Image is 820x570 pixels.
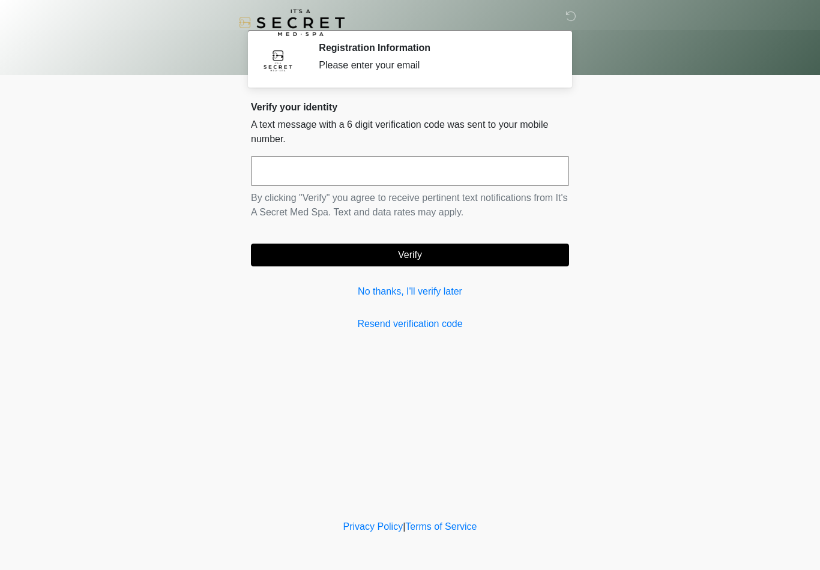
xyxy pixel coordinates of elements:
[251,101,569,113] h2: Verify your identity
[251,284,569,299] a: No thanks, I'll verify later
[260,42,296,78] img: Agent Avatar
[251,317,569,331] a: Resend verification code
[251,118,569,146] p: A text message with a 6 digit verification code was sent to your mobile number.
[343,521,403,532] a: Privacy Policy
[239,9,345,36] img: It's A Secret Med Spa Logo
[251,191,569,220] p: By clicking "Verify" you agree to receive pertinent text notifications from It's A Secret Med Spa...
[403,521,405,532] a: |
[251,244,569,266] button: Verify
[319,42,551,53] h2: Registration Information
[319,58,551,73] div: Please enter your email
[405,521,477,532] a: Terms of Service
